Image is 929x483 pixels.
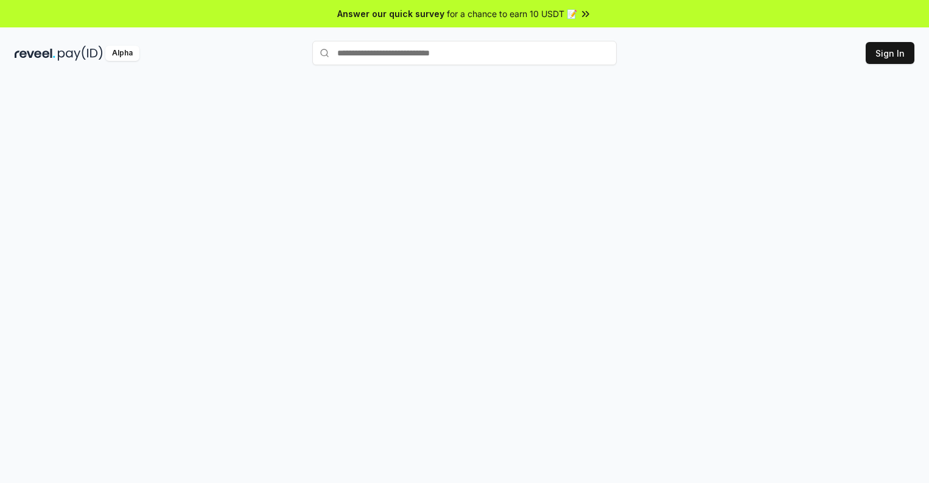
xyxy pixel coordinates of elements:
[58,46,103,61] img: pay_id
[447,7,577,20] span: for a chance to earn 10 USDT 📝
[15,46,55,61] img: reveel_dark
[866,42,914,64] button: Sign In
[337,7,444,20] span: Answer our quick survey
[105,46,139,61] div: Alpha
